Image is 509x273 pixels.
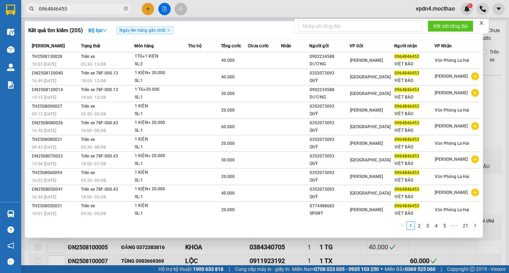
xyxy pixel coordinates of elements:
[7,226,14,233] span: question-circle
[221,191,235,196] span: 40.000
[350,58,383,63] span: [PERSON_NAME]
[135,119,188,127] div: 1 KIỆN+ 20.000
[221,58,235,63] span: 40.000
[103,28,107,33] span: down
[310,177,349,184] div: QUÝ
[350,43,363,48] span: VP Gửi
[415,222,423,230] a: 2
[394,170,419,175] span: 0964846453
[310,119,349,127] div: 0352073093
[7,28,14,36] img: warehouse-icon
[309,43,329,48] span: Người gửi
[135,77,188,85] div: SL: 1
[435,108,469,113] span: Văn Phòng La Hai
[124,6,128,11] span: close-circle
[471,72,479,80] span: plus-circle
[32,112,56,117] span: 09:12 [DATE]
[435,90,468,95] span: [PERSON_NAME]
[124,6,128,12] span: close-circle
[28,27,83,34] h3: Kết quả tìm kiếm ( 205 )
[6,5,15,15] img: logo-vxr
[221,174,235,179] span: 20.000
[394,154,419,159] span: 0964846453
[32,53,79,60] div: TH2508130028
[435,58,469,63] span: Văn Phòng La Hai
[81,95,106,100] span: 18:00 - 12/08
[310,136,349,143] div: 0352073093
[32,153,79,160] div: ĐN2508070023
[394,110,434,118] div: VIỆT BẢO
[350,91,391,96] span: [GEOGRAPHIC_DATA]
[81,104,95,109] span: Trên xe
[398,221,406,230] button: left
[473,223,477,227] span: right
[32,195,56,200] span: 16:54 [DATE]
[88,28,107,33] strong: Bộ lọc
[32,128,56,133] span: 16:30 [DATE]
[32,95,56,100] span: 15:15 [DATE]
[310,160,349,167] div: QUÝ
[435,74,468,79] span: [PERSON_NAME]
[135,94,188,101] div: SL: 1
[117,26,173,34] span: Ngày lên hàng gần nhất
[394,60,434,68] div: VIỆT BẢO
[415,221,423,230] li: 2
[394,193,434,201] div: VIỆT BẢO
[350,108,383,113] span: [PERSON_NAME]
[81,43,100,48] span: Trạng thái
[81,120,118,125] span: Trên xe 78F-000.43
[135,210,188,218] div: SL: 1
[81,161,106,166] span: 18:00 - 07/08
[435,141,469,146] span: Văn Phòng La Hai
[394,43,417,48] span: Người nhận
[135,202,188,210] div: 1 KIỆN
[407,222,415,230] a: 1
[81,71,118,76] span: Trên xe 78F-000.13
[135,69,188,77] div: 1 KIỆN+ 20.000
[310,60,349,68] div: DƯƠNG
[310,193,349,201] div: QUÝ
[32,202,79,210] div: TH2508050031
[400,223,404,227] span: left
[81,211,106,216] span: 05:30 - 05/08
[81,112,106,117] span: 05:30 - 09/08
[32,145,56,150] span: 09:43 [DATE]
[7,46,14,53] img: warehouse-icon
[350,191,391,196] span: [GEOGRAPHIC_DATA]
[471,89,479,97] span: plus-circle
[350,158,391,162] span: [GEOGRAPHIC_DATA]
[135,102,188,110] div: 1 KIỆN
[394,71,419,76] span: 0964846453
[398,221,406,230] li: Previous Page
[221,141,235,146] span: 20.000
[394,94,434,101] div: VIỆT BẢO
[428,20,473,32] button: Kết nối tổng đài
[32,70,79,77] div: ĐN2508120040
[471,221,479,230] li: Next Page
[479,20,484,25] span: close
[394,160,434,167] div: VIỆT BẢO
[435,124,468,129] span: [PERSON_NAME]
[221,75,235,79] span: 40.000
[32,43,65,48] span: [PERSON_NAME]
[350,75,391,79] span: [GEOGRAPHIC_DATA]
[81,178,106,183] span: 05:30 - 06/08
[298,20,422,32] input: Nhập số tổng đài
[435,207,469,212] span: Văn Phòng La Hai
[441,222,449,230] a: 5
[310,169,349,177] div: 0352073093
[32,186,79,193] div: ĐN2508050041
[435,174,469,179] span: Văn Phòng La Hai
[188,43,201,48] span: Thu hộ
[81,128,106,133] span: 18:00 - 08/08
[310,53,349,60] div: 0902234588
[32,161,56,166] span: 15:56 [DATE]
[435,190,468,195] span: [PERSON_NAME]
[7,210,14,218] img: warehouse-icon
[81,203,95,208] span: Trên xe
[432,222,440,230] a: 4
[221,124,235,129] span: 60.000
[394,137,419,142] span: 0964846453
[135,152,188,160] div: 1 KIỆN+ 20.000
[135,136,188,143] div: 1 KIỆN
